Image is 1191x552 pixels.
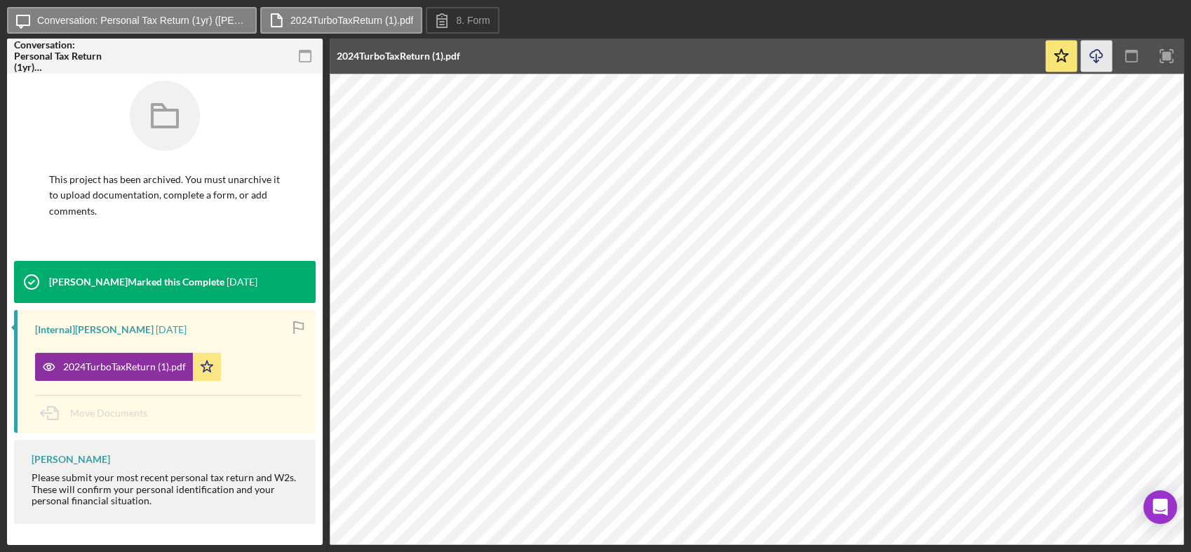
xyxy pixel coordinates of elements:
[37,15,248,26] label: Conversation: Personal Tax Return (1yr) ([PERSON_NAME])
[7,7,257,34] button: Conversation: Personal Tax Return (1yr) ([PERSON_NAME])
[32,472,302,506] div: Please submit your most recent personal tax return and W2s. These will confirm your personal iden...
[456,15,490,26] label: 8. Form
[337,51,460,62] div: 2024TurboTaxReturn (1).pdf
[49,172,281,219] p: This project has been archived. You must unarchive it to upload documentation, complete a form, o...
[426,7,499,34] button: 8. Form
[70,407,147,419] span: Move Documents
[35,396,161,431] button: Move Documents
[35,324,154,335] div: [Internal] [PERSON_NAME]
[35,353,221,381] button: 2024TurboTaxReturn (1).pdf
[14,39,112,73] div: Conversation: Personal Tax Return (1yr) ([PERSON_NAME])
[227,276,257,288] time: 2025-06-11 15:08
[63,361,186,372] div: 2024TurboTaxReturn (1).pdf
[49,276,224,288] div: [PERSON_NAME] Marked this Complete
[290,15,413,26] label: 2024TurboTaxReturn (1).pdf
[1143,490,1177,524] div: Open Intercom Messenger
[32,454,110,465] div: [PERSON_NAME]
[156,324,187,335] time: 2025-06-03 20:08
[260,7,422,34] button: 2024TurboTaxReturn (1).pdf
